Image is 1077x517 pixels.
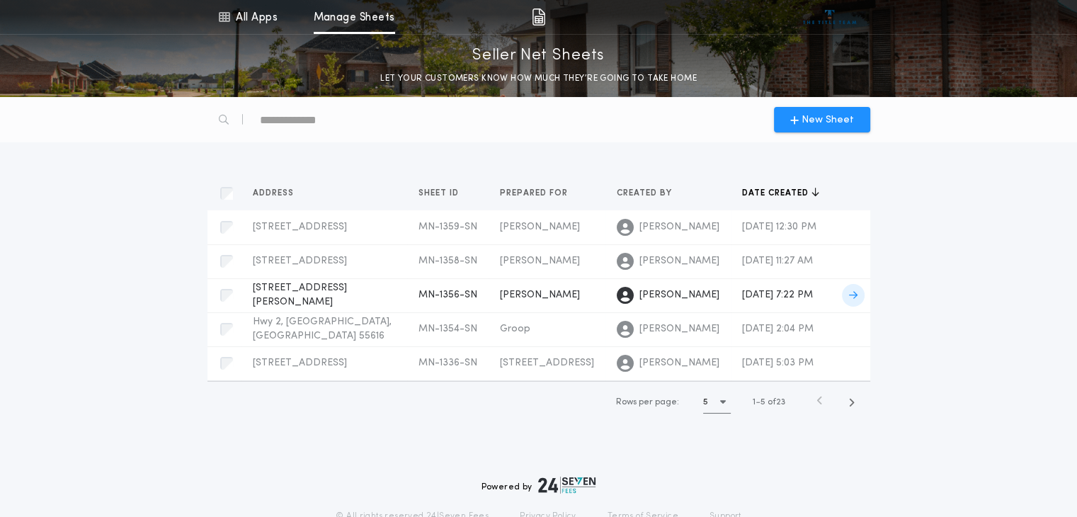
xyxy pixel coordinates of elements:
span: MN-1336-SN [418,358,477,368]
span: Sheet ID [418,188,462,199]
span: [DATE] 12:30 PM [742,222,816,232]
span: MN-1354-SN [418,324,477,334]
span: New Sheet [802,113,854,127]
span: [PERSON_NAME] [639,220,719,234]
span: 1 [753,398,756,407]
span: [DATE] 11:27 AM [742,256,813,266]
span: [STREET_ADDRESS][PERSON_NAME] [253,283,347,307]
span: [PERSON_NAME] [500,222,580,232]
span: [PERSON_NAME] [639,288,719,302]
span: MN-1359-SN [418,222,477,232]
img: vs-icon [803,10,856,24]
span: Address [253,188,297,199]
p: LET YOUR CUSTOMERS KNOW HOW MUCH THEY’RE GOING TO TAKE HOME [380,72,697,86]
span: Hwy 2, [GEOGRAPHIC_DATA], [GEOGRAPHIC_DATA] 55616 [253,317,392,341]
span: [PERSON_NAME] [500,256,580,266]
span: Rows per page: [616,398,679,407]
button: Date created [742,186,819,200]
button: Sheet ID [418,186,469,200]
span: Created by [617,188,675,199]
span: [DATE] 7:22 PM [742,290,813,300]
span: [STREET_ADDRESS] [500,358,594,368]
span: [DATE] 2:04 PM [742,324,814,334]
span: [PERSON_NAME] [639,322,719,336]
span: [PERSON_NAME] [639,254,719,268]
span: [DATE] 5:03 PM [742,358,814,368]
div: Powered by [481,477,596,494]
button: New Sheet [774,107,870,132]
p: Seller Net Sheets [472,45,605,67]
span: [STREET_ADDRESS] [253,358,347,368]
button: Address [253,186,304,200]
span: Date created [742,188,811,199]
span: 5 [760,398,765,407]
span: [PERSON_NAME] [639,356,719,370]
span: MN-1358-SN [418,256,477,266]
span: of 23 [768,396,785,409]
span: [STREET_ADDRESS] [253,222,347,232]
span: [STREET_ADDRESS] [253,256,347,266]
span: Groop [500,324,530,334]
h1: 5 [703,395,708,409]
span: [PERSON_NAME] [500,290,580,300]
button: Created by [617,186,683,200]
span: MN-1356-SN [418,290,477,300]
button: 5 [703,391,731,414]
span: Prepared for [500,188,571,199]
img: img [532,8,545,25]
img: logo [538,477,596,494]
